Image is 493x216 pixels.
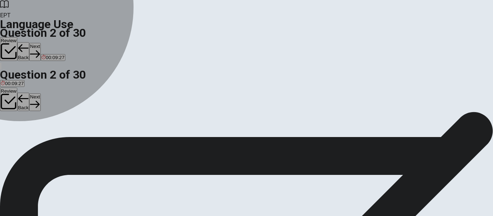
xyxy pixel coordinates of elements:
span: 00:09:27 [5,81,24,86]
button: Next [29,43,40,61]
button: Back [17,93,30,111]
span: 00:09:27 [46,55,65,60]
button: Next [29,93,40,111]
button: Back [17,42,30,61]
button: 00:09:27 [41,54,65,61]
